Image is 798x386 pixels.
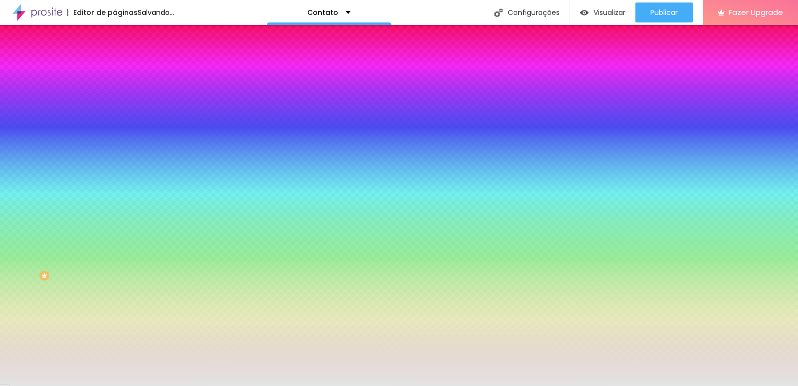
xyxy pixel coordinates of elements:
p: Contato [307,9,338,16]
button: Publicar [635,2,693,22]
span: Publicar [650,8,678,16]
div: Editor de páginas [67,9,138,16]
img: view-1.svg [580,8,589,17]
span: Visualizar [594,8,625,16]
button: Visualizar [570,2,635,22]
div: Salvando... [138,9,174,16]
img: Icone [494,8,503,17]
span: Fazer Upgrade [729,8,783,16]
